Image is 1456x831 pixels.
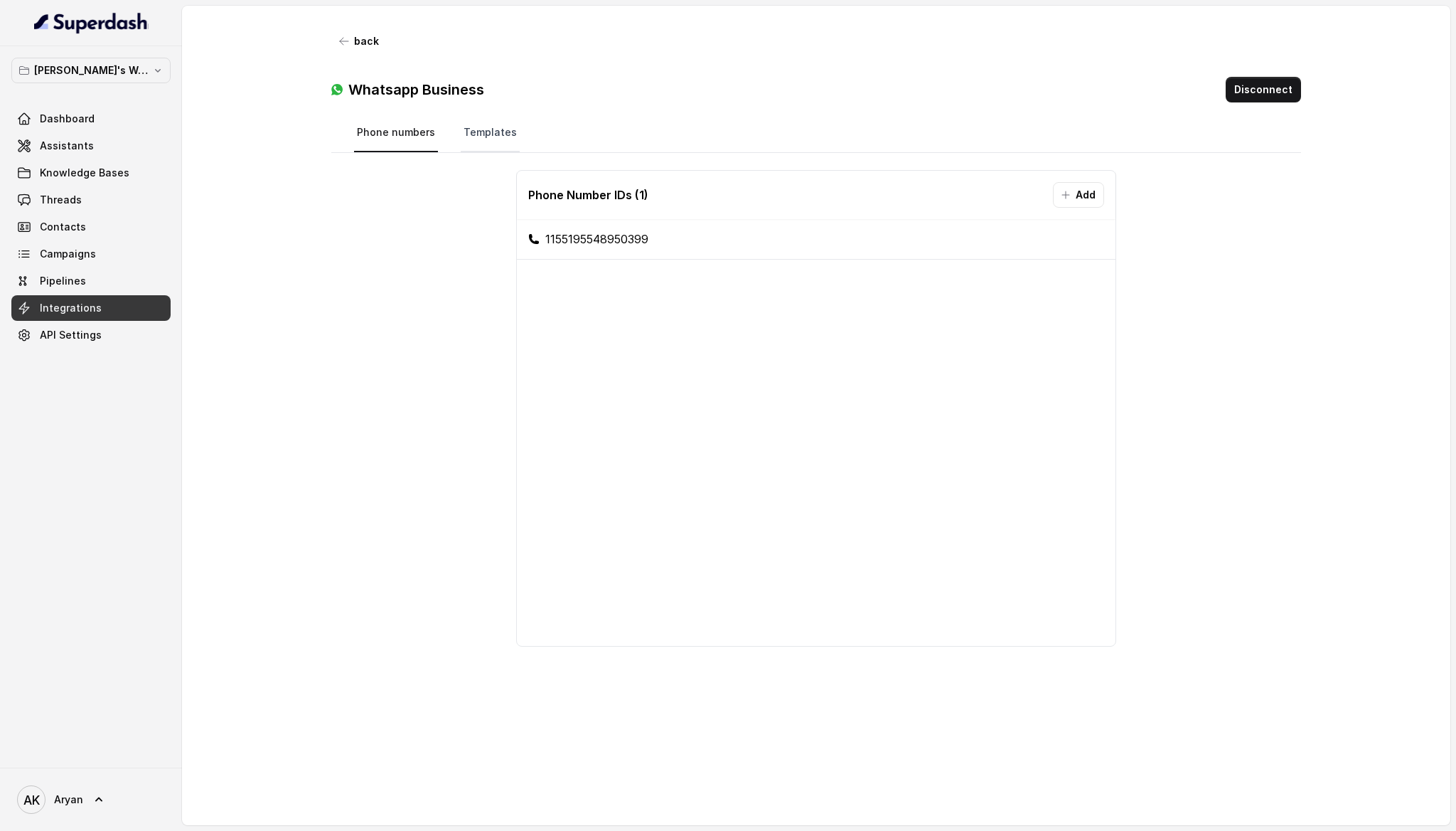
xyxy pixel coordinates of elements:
span: Aryan [54,793,83,807]
a: Assistants [11,133,171,159]
li: 1155195548950399 [517,219,1116,260]
h3: Phone Number IDs ( 1 ) [528,186,648,203]
span: API Settings [40,328,102,342]
span: Assistants [40,139,94,153]
a: Knowledge Bases [11,160,171,186]
a: Contacts [11,214,171,240]
img: whatsapp.f50b2aaae0bd8934e9105e63dc750668.svg [331,84,343,95]
span: Threads [40,193,82,207]
span: Knowledge Bases [40,166,129,180]
a: API Settings [11,322,171,348]
span: Dashboard [40,112,95,126]
img: light.svg [34,11,149,34]
span: Contacts [40,220,86,234]
a: Dashboard [11,106,171,132]
button: Add [1053,182,1104,208]
span: Campaigns [40,247,96,261]
span: Integrations [40,301,102,315]
a: Threads [11,187,171,213]
button: back [331,28,387,54]
button: [PERSON_NAME]'s Workspace [11,58,171,83]
a: Templates [461,114,520,152]
nav: Tabs [354,114,1278,152]
a: Phone numbers [354,114,438,152]
text: AK [23,793,40,808]
a: Integrations [11,295,171,321]
button: Disconnect [1226,77,1301,102]
h3: Whatsapp Business [348,80,484,100]
a: Pipelines [11,268,171,294]
a: Aryan [11,780,171,820]
p: [PERSON_NAME]'s Workspace [34,62,148,79]
span: Pipelines [40,274,86,288]
a: Campaigns [11,241,171,267]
